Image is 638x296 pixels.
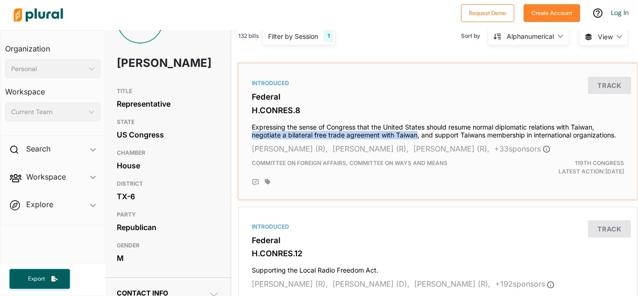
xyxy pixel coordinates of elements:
[117,240,220,251] h3: GENDER
[252,249,624,258] h3: H.CONRES.12
[117,147,220,159] h3: CHAMBER
[324,30,333,42] div: 1
[461,4,514,22] button: Request Demo
[5,35,100,56] h3: Organization
[252,92,624,101] h3: Federal
[252,159,447,166] span: Committee on Foreign Affairs, Committee on Ways and Means
[117,128,220,142] div: US Congress
[117,220,220,234] div: Republican
[117,189,220,203] div: TX-6
[265,179,270,185] div: Add tags
[252,79,624,87] div: Introduced
[494,144,550,153] span: + 33 sponsor s
[117,49,178,77] h1: [PERSON_NAME]
[5,78,100,99] h3: Workspace
[252,179,259,186] div: Add Position Statement
[252,279,328,289] span: [PERSON_NAME] (R),
[502,159,631,176] div: Latest Action: [DATE]
[9,269,70,289] button: Export
[117,86,220,97] h3: TITLE
[117,209,220,220] h3: PARTY
[461,32,488,40] span: Sort by
[414,279,490,289] span: [PERSON_NAME] (R),
[611,8,629,17] a: Log In
[333,279,410,289] span: [PERSON_NAME] (D),
[252,144,328,153] span: [PERSON_NAME] (R),
[575,159,624,166] span: 119th Congress
[495,279,554,289] span: + 192 sponsor s
[117,251,220,265] div: M
[117,178,220,189] h3: DISTRICT
[598,32,613,42] span: View
[11,107,85,117] div: Current Team
[588,220,631,238] button: Track
[507,31,554,41] div: Alphanumerical
[333,144,409,153] span: [PERSON_NAME] (R),
[26,144,50,154] h2: Search
[117,159,220,173] div: House
[117,116,220,128] h3: STATE
[461,7,514,17] a: Request Demo
[268,31,318,41] div: Filter by Session
[252,119,624,139] h4: Expressing the sense of Congress that the United States should resume normal diplomatic relations...
[252,223,624,231] div: Introduced
[524,7,580,17] a: Create Account
[238,32,259,40] span: 132 bills
[524,4,580,22] button: Create Account
[252,106,624,115] h3: H.CONRES.8
[11,64,85,74] div: Personal
[252,236,624,245] h3: Federal
[21,275,51,283] span: Export
[588,77,631,94] button: Track
[413,144,489,153] span: [PERSON_NAME] (R),
[117,97,220,111] div: Representative
[252,262,624,274] h4: Supporting the Local Radio Freedom Act.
